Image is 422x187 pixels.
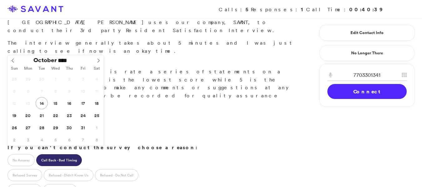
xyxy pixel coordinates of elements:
span: October 31, 2025 [77,121,89,134]
span: October 21, 2025 [36,109,48,121]
strong: If you can't conduct the survey choose a reason: [7,144,197,151]
span: October 10, 2025 [77,85,89,97]
span: September 28, 2025 [8,73,20,85]
span: October 2, 2025 [63,73,75,85]
input: Year [57,57,79,64]
a: No Longer There [320,45,415,61]
p: The interview generally takes about 5 minutes and I was just calling to see if now is an okay time. [7,39,296,55]
span: Thu [62,66,76,71]
span: October 12, 2025 [8,97,20,109]
span: Tue [35,66,49,71]
strong: 00:40:39 [349,6,383,13]
span: Sat [90,66,104,71]
span: October 30, 2025 [63,121,75,134]
span: November 7, 2025 [77,134,89,146]
span: October 16, 2025 [63,97,75,109]
span: October 5, 2025 [8,85,20,97]
span: October 17, 2025 [77,97,89,109]
label: Refused Survey [7,169,42,181]
span: October 18, 2025 [91,97,103,109]
span: October 1, 2025 [49,73,62,85]
strong: 1 [301,6,306,13]
span: October 19, 2025 [8,109,20,121]
label: Refused - Didn't Know Us [44,169,93,181]
a: Edit Contact Info [327,28,407,38]
span: October 28, 2025 [36,121,48,134]
span: October 4, 2025 [91,73,103,85]
label: Call Back - Bad Timing [36,154,82,166]
span: November 1, 2025 [91,121,103,134]
span: November 4, 2025 [36,134,48,146]
span: October 15, 2025 [49,97,62,109]
span: October 26, 2025 [8,121,20,134]
span: November 8, 2025 [91,134,103,146]
span: October 25, 2025 [91,109,103,121]
span: September 30, 2025 [36,73,48,85]
span: November 3, 2025 [22,134,34,146]
span: Sun [7,66,21,71]
span: October 20, 2025 [22,109,34,121]
span: October 3, 2025 [77,73,89,85]
span: October 7, 2025 [36,85,48,97]
a: Connect [327,84,407,99]
span: October 6, 2025 [22,85,34,97]
span: October 13, 2025 [22,97,34,109]
span: October 9, 2025 [63,85,75,97]
span: October 11, 2025 [91,85,103,97]
span: October 24, 2025 [77,109,89,121]
label: No Answer [7,154,35,166]
strong: 5 [246,6,251,13]
span: October 8, 2025 [49,85,62,97]
span: November 5, 2025 [49,134,62,146]
span: October 29, 2025 [49,121,62,134]
p: Great. What you'll do is rate a series of statements on a scale of 1 to 5. 1 is the lowest score ... [7,60,296,108]
span: October 27, 2025 [22,121,34,134]
span: September 29, 2025 [22,73,34,85]
span: October [33,57,57,63]
span: October 14, 2025 [36,97,48,109]
span: October 23, 2025 [63,109,75,121]
span: Wed [49,66,62,71]
span: October 22, 2025 [49,109,62,121]
span: Fri [76,66,90,71]
span: November 6, 2025 [63,134,75,146]
label: Refused - Do Not Call [95,169,138,181]
span: Mon [21,66,35,71]
span: November 2, 2025 [8,134,20,146]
